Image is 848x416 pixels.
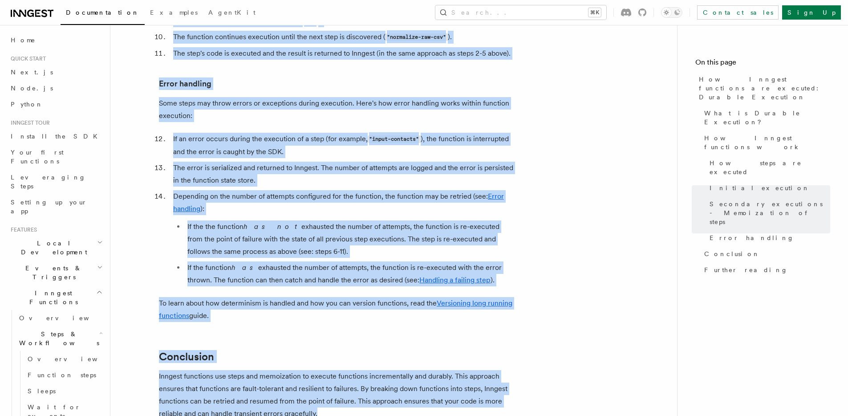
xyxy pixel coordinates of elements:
[782,5,841,20] a: Sign Up
[11,199,87,215] span: Setting up your app
[7,64,105,80] a: Next.js
[11,149,64,165] span: Your first Functions
[7,285,105,310] button: Inngest Functions
[170,31,515,44] li: The function continues execution until the next step is discovered ( ).
[185,220,515,258] li: If the the function exhausted the number of attempts, the function is re-executed from the point ...
[19,314,111,322] span: Overview
[7,32,105,48] a: Home
[28,355,119,363] span: Overview
[11,85,53,92] span: Node.js
[185,261,515,286] li: If the function exhausted the number of attempts, the function is re-executed with the error thro...
[11,133,103,140] span: Install the SDK
[7,194,105,219] a: Setting up your app
[704,109,830,126] span: What is Durable Execution?
[7,144,105,169] a: Your first Functions
[159,297,515,322] p: To learn about how determinism is handled and how you can version functions, read the guide.
[159,299,512,320] a: Versioning long running functions
[7,264,97,281] span: Events & Triggers
[16,330,99,347] span: Steps & Workflows
[7,55,46,62] span: Quick start
[710,233,794,242] span: Error handling
[208,9,256,16] span: AgentKit
[11,101,43,108] span: Python
[24,351,105,367] a: Overview
[173,192,504,213] a: Error handling
[706,230,830,246] a: Error handling
[159,351,214,363] a: Conclusion
[435,5,606,20] button: Search...⌘K
[7,128,105,144] a: Install the SDK
[231,263,258,272] em: has
[243,222,301,231] em: has not
[701,262,830,278] a: Further reading
[704,249,760,258] span: Conclusion
[7,169,105,194] a: Leveraging Steps
[704,265,788,274] span: Further reading
[150,9,198,16] span: Examples
[7,239,97,257] span: Local Development
[203,3,261,24] a: AgentKit
[7,80,105,96] a: Node.js
[701,130,830,155] a: How Inngest functions work
[710,184,810,192] span: Initial execution
[695,71,830,105] a: How Inngest functions are executed: Durable Execution
[695,57,830,71] h4: On this page
[706,180,830,196] a: Initial execution
[11,174,86,190] span: Leveraging Steps
[170,190,515,286] li: Depending on the number of attempts configured for the function, the function may be retried (see...
[7,235,105,260] button: Local Development
[16,326,105,351] button: Steps & Workflows
[170,47,515,60] li: The step's code is executed and the result is returned to Inngest (in the same approach as steps ...
[28,387,56,395] span: Sleeps
[24,383,105,399] a: Sleeps
[701,105,830,130] a: What is Durable Execution?
[419,276,491,284] a: Handling a failing step
[697,5,779,20] a: Contact sales
[706,155,830,180] a: How steps are executed
[7,260,105,285] button: Events & Triggers
[701,246,830,262] a: Conclusion
[661,7,682,18] button: Toggle dark mode
[170,162,515,187] li: The error is serialized and returned to Inngest. The number of attempts are logged and the error ...
[28,371,96,379] span: Function steps
[368,135,421,143] code: "input-contacts"
[7,226,37,233] span: Features
[7,119,50,126] span: Inngest tour
[145,3,203,24] a: Examples
[159,77,211,90] a: Error handling
[159,97,515,122] p: Some steps may throw errors or exceptions during execution. Here's how error handling works withi...
[7,96,105,112] a: Python
[710,159,830,176] span: How steps are executed
[61,3,145,25] a: Documentation
[170,133,515,158] li: If an error occurs during the execution of a step (for example, ), the function is interrupted an...
[11,69,53,76] span: Next.js
[704,134,830,151] span: How Inngest functions work
[66,9,139,16] span: Documentation
[7,289,96,306] span: Inngest Functions
[710,200,830,226] span: Secondary executions - Memoization of steps
[11,36,36,45] span: Home
[385,33,448,41] code: "normalize-raw-csv"
[16,310,105,326] a: Overview
[588,8,601,17] kbd: ⌘K
[699,75,830,102] span: How Inngest functions are executed: Durable Execution
[706,196,830,230] a: Secondary executions - Memoization of steps
[24,367,105,383] a: Function steps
